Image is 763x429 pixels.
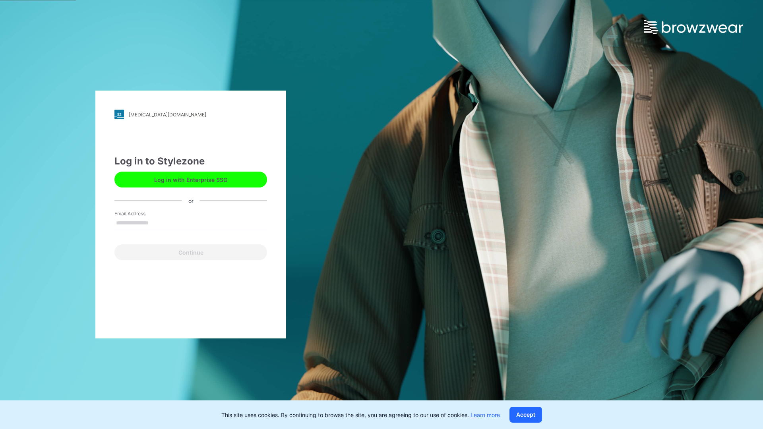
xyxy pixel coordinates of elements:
[114,110,267,119] a: [MEDICAL_DATA][DOMAIN_NAME]
[114,172,267,187] button: Log in with Enterprise SSO
[509,407,542,423] button: Accept
[114,154,267,168] div: Log in to Stylezone
[182,196,200,205] div: or
[114,110,124,119] img: stylezone-logo.562084cfcfab977791bfbf7441f1a819.svg
[221,411,500,419] p: This site uses cookies. By continuing to browse the site, you are agreeing to our use of cookies.
[644,20,743,34] img: browzwear-logo.e42bd6dac1945053ebaf764b6aa21510.svg
[129,112,206,118] div: [MEDICAL_DATA][DOMAIN_NAME]
[471,412,500,418] a: Learn more
[114,210,170,217] label: Email Address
